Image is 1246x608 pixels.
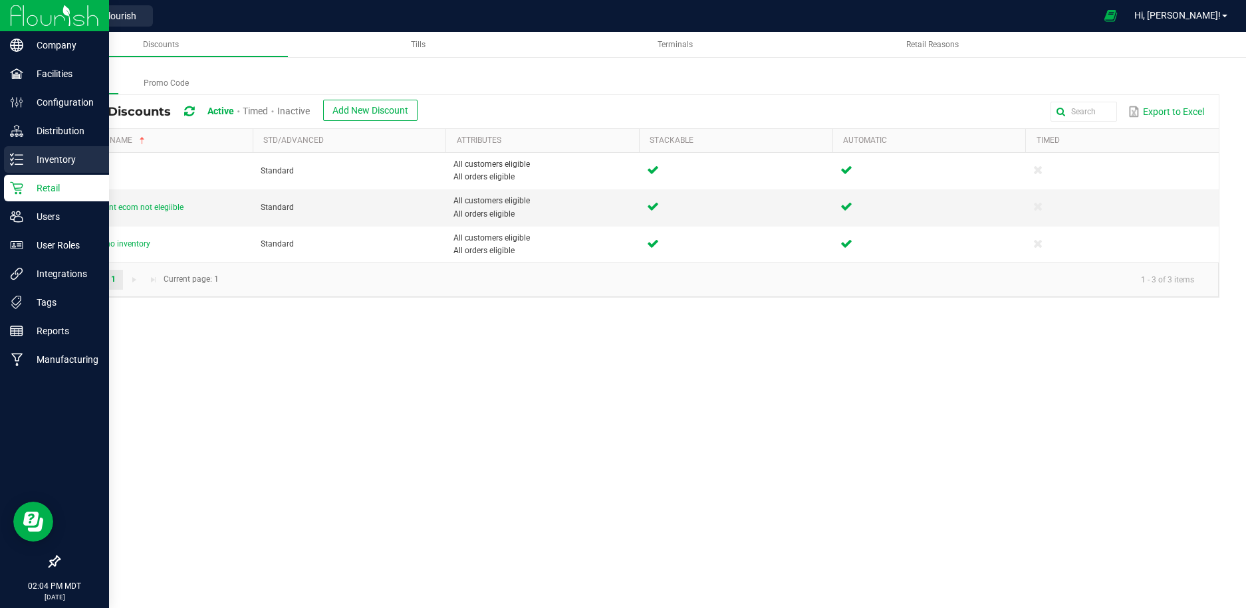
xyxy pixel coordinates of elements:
span: Standard [261,239,294,249]
iframe: Resource center [13,502,53,542]
span: Inactive [277,106,310,116]
inline-svg: Configuration [10,96,23,109]
label: Promo Code [118,73,214,94]
inline-svg: Distribution [10,124,23,138]
span: New discount ecom not elegiible [67,203,184,212]
button: Add New Discount [323,100,418,121]
input: Search [1051,102,1117,122]
a: AttributesSortable [457,136,634,146]
span: Tills [411,40,426,49]
p: Reports [23,323,103,339]
span: Hi, [PERSON_NAME]! [1134,10,1221,21]
inline-svg: User Roles [10,239,23,252]
kendo-pager: Current page: 1 [59,262,1219,296]
p: Integrations [23,266,103,282]
span: All customers eligible [453,158,631,171]
inline-svg: Integrations [10,267,23,280]
span: Standard [261,203,294,212]
p: 02:04 PM MDT [6,580,103,592]
a: Discount NameSortable [69,136,247,146]
div: Retail Discounts [69,100,428,124]
span: Active [207,106,234,116]
a: AutomaticSortable [843,136,1021,146]
p: User Roles [23,237,103,253]
span: Timed [243,106,268,116]
a: StackableSortable [650,136,827,146]
inline-svg: Reports [10,324,23,338]
p: Company [23,37,103,53]
p: Configuration [23,94,103,110]
span: Standard [261,166,294,175]
p: Facilities [23,66,103,82]
inline-svg: Users [10,210,23,223]
span: All customers eligible [453,195,631,207]
span: All orders eligible [453,171,631,183]
p: [DATE] [6,592,103,602]
inline-svg: Company [10,39,23,52]
inline-svg: Retail [10,181,23,195]
span: Terminals [658,40,693,49]
span: All orders eligible [453,245,631,257]
span: Add New Discount [332,105,408,116]
p: Retail [23,180,103,196]
button: Export to Excel [1125,100,1207,123]
kendo-pager-info: 1 - 3 of 3 items [227,268,1205,290]
inline-svg: Facilities [10,67,23,80]
span: Retail Reasons [906,40,959,49]
a: Std/AdvancedSortable [263,136,441,146]
span: Open Ecommerce Menu [1096,3,1126,29]
a: TimedSortable [1037,136,1214,146]
p: Tags [23,294,103,310]
p: Distribution [23,123,103,139]
inline-svg: Tags [10,296,23,309]
inline-svg: Inventory [10,153,23,166]
span: All customers eligible [453,232,631,245]
span: All orders eligible [453,208,631,221]
p: Inventory [23,152,103,167]
span: Discounts [143,40,179,49]
p: Manufacturing [23,352,103,367]
inline-svg: Manufacturing [10,353,23,366]
span: Sortable [137,136,148,146]
a: Page 1 [104,270,123,290]
p: Users [23,209,103,225]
